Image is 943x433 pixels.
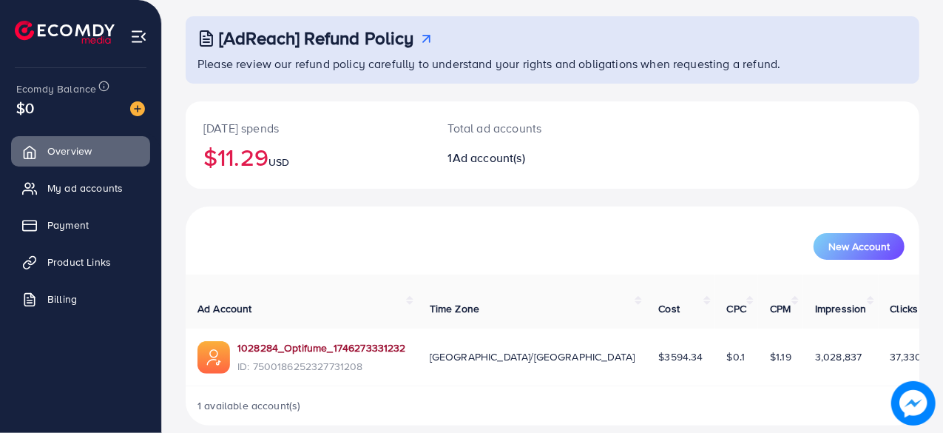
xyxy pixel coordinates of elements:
span: Product Links [47,255,111,269]
span: Clicks [890,301,919,316]
a: Billing [11,284,150,314]
span: Impression [815,301,867,316]
span: $0.1 [727,349,746,364]
img: image [130,101,145,116]
span: CPC [727,301,746,316]
span: Payment [47,218,89,232]
span: Cost [658,301,680,316]
img: image [891,381,936,426]
span: 3,028,837 [815,349,862,364]
span: $1.19 [770,349,791,364]
button: New Account [814,233,905,260]
span: Ecomdy Balance [16,81,96,96]
span: Overview [47,144,92,158]
span: My ad accounts [47,181,123,195]
a: Overview [11,136,150,166]
span: ID: 7500186252327731208 [237,359,406,374]
span: $3594.34 [658,349,703,364]
img: ic-ads-acc.e4c84228.svg [197,341,230,374]
h3: [AdReach] Refund Policy [219,27,414,49]
a: My ad accounts [11,173,150,203]
span: New Account [828,241,890,252]
a: Product Links [11,247,150,277]
h2: 1 [448,151,596,165]
p: Total ad accounts [448,119,596,137]
span: 37,330 [890,349,922,364]
a: 1028284_Optifume_1746273331232 [237,340,406,355]
a: Payment [11,210,150,240]
img: menu [130,28,147,45]
span: Ad account(s) [453,150,525,166]
span: Time Zone [430,301,479,316]
span: USD [268,155,289,169]
span: CPM [770,301,791,316]
p: Please review our refund policy carefully to understand your rights and obligations when requesti... [197,55,910,73]
span: 1 available account(s) [197,398,301,413]
span: $0 [16,97,34,118]
h2: $11.29 [203,143,413,171]
span: [GEOGRAPHIC_DATA]/[GEOGRAPHIC_DATA] [430,349,635,364]
span: Billing [47,292,77,306]
p: [DATE] spends [203,119,413,137]
span: Ad Account [197,301,252,316]
img: logo [15,21,115,44]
